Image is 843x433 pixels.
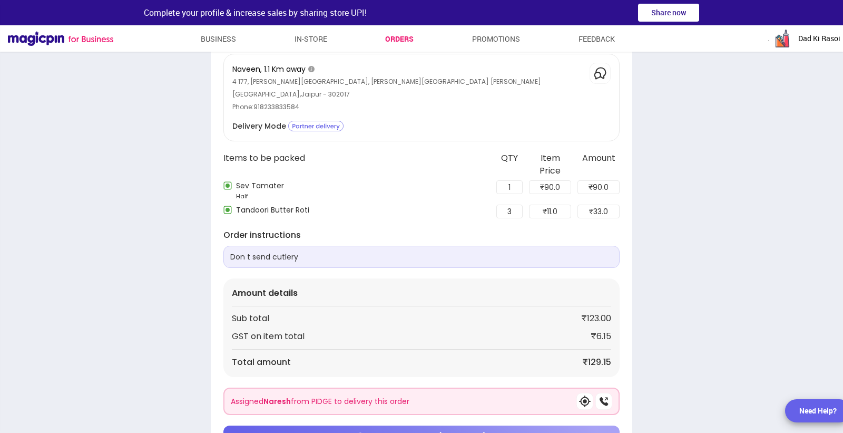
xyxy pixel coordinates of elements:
[236,191,284,201] div: Half
[577,205,620,218] div: ₹ 33.0
[232,120,286,132] span: Delivery Mode
[201,30,236,49] a: Business
[42,43,799,52] div: [PERSON_NAME] Nagar , Jaipur
[223,246,620,268] p: Don t send cutlery
[798,33,840,44] span: Dad Ki Rasoi
[42,225,115,236] div: Tandoori Butter Roti
[231,396,576,407] div: Assigned from PIDGE to delivery this order
[572,253,610,265] div: Sub Total:
[577,180,620,194] div: ₹ 90.0
[651,7,686,17] span: Share now
[232,63,583,75] p: Naveen ,
[223,229,620,242] p: Order instructions
[591,330,611,343] div: ₹6.15
[780,171,799,182] div: 90.00
[42,182,383,195] div: Half (1)
[385,30,414,49] a: Orders
[458,225,463,236] div: 3
[496,180,523,194] div: 1
[458,113,472,126] div: Qty
[42,113,84,126] div: Item Name
[264,63,315,75] span: 1.1 Km away
[581,312,611,325] div: ₹123.00
[769,113,799,126] div: Amount
[42,171,86,182] div: Sev Tamater
[648,253,799,265] div: 123.00
[223,181,232,190] img: veg-icon.svg
[612,171,631,182] div: 90.00
[529,180,571,194] div: ₹ 90.0
[529,205,571,218] div: ₹ 11.0
[577,152,620,177] div: Amount
[579,30,615,49] a: Feedback
[496,205,523,218] div: 3
[458,171,463,182] div: 1
[582,356,611,369] div: ₹129.15
[527,71,579,83] div: Time: 2:28 PM
[648,277,799,290] div: 129.15
[236,180,284,191] span: Sev Tamater
[295,30,327,49] a: In-store
[144,7,367,18] span: Complete your profile & increase sales by sharing store UPI!
[232,287,611,300] p: Amount details
[308,66,315,72] img: XwbvYfxZOJgOwDV+iY5BnsYwXVg3A9PyBpw4p3A6RZwLsH1c2kdfBOF16d+W3536nkaGtdHjAAAAAElFTkSuQmCC
[472,30,520,49] a: Promotions
[772,28,793,49] img: logo
[42,34,799,43] div: Dad Ki Rasoi
[638,4,699,22] button: Share now
[263,396,291,407] b: Naresh
[799,406,837,416] div: Need Help?
[42,25,799,34] div: Order from MAGICPIN - 260951799
[236,205,309,215] span: Tandoori Butter Roti
[42,61,799,70] div: --------- Invoice ---------
[223,152,490,177] div: Items to be packed
[588,277,610,290] div: Total:
[529,152,571,177] div: Item Price
[541,265,610,277] div: GST on item total :
[42,52,799,61] div: FSSAI License Number - 22218046000375
[232,330,305,343] div: GST on item total
[262,71,307,83] div: Date: [DATE]
[496,152,523,177] div: QTY
[8,31,113,46] img: Magicpin
[780,225,799,236] div: 33.00
[611,113,629,126] div: Rate
[612,225,631,236] div: 11.00
[648,265,799,277] div: 6.15
[232,75,583,113] div: 4 177 , [PERSON_NAME][GEOGRAPHIC_DATA], [PERSON_NAME][GEOGRAPHIC_DATA] [PERSON_NAME][GEOGRAPHIC_D...
[223,206,232,214] img: veg-icon.svg
[232,356,291,369] div: Total amount
[232,312,269,325] div: Sub total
